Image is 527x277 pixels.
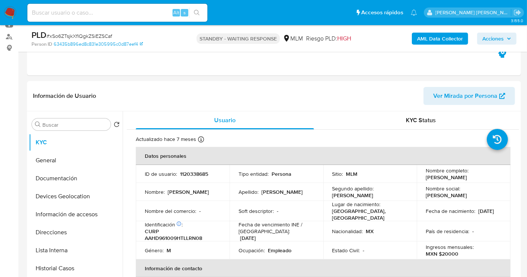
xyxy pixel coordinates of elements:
[426,250,458,257] p: MXN $20000
[412,33,468,45] button: AML Data Collector
[145,208,196,214] p: Nombre del comercio :
[29,169,123,187] button: Documentación
[511,18,523,24] span: 3.155.0
[239,189,258,195] p: Apellido :
[183,9,186,16] span: s
[426,174,467,181] p: [PERSON_NAME]
[337,34,351,43] span: HIGH
[240,235,256,241] p: [DATE]
[136,147,510,165] th: Datos personales
[114,121,120,130] button: Volver al orden por defecto
[268,247,291,254] p: Empleado
[423,87,515,105] button: Ver Mirada por Persona
[426,228,469,235] p: País de residencia :
[197,33,280,44] p: STANDBY - WAITING RESPONSE
[477,33,516,45] button: Acciones
[33,92,96,100] h1: Información de Usuario
[366,228,374,235] p: MX
[168,189,209,195] p: [PERSON_NAME]
[472,228,474,235] p: -
[29,223,123,241] button: Direcciones
[272,171,291,177] p: Persona
[239,247,265,254] p: Ocupación :
[145,247,164,254] p: Género :
[277,208,278,214] p: -
[332,228,363,235] p: Nacionalidad :
[332,192,374,199] p: [PERSON_NAME]
[32,29,47,41] b: PLD
[29,133,123,151] button: KYC
[180,171,208,177] p: 1120338685
[239,221,314,235] p: Fecha de vencimiento INE / [GEOGRAPHIC_DATA] :
[283,34,303,43] div: MLM
[239,171,269,177] p: Tipo entidad :
[47,32,112,40] span: # xSo6ZTsjkXfIQgkZSiEZSCaf
[54,41,143,48] a: 63435b896ed8c831e305995c0d87eef4
[29,187,123,205] button: Devices Geolocation
[136,136,196,143] p: Actualizado hace 7 meses
[261,189,303,195] p: [PERSON_NAME]
[167,247,171,254] p: M
[406,116,436,124] span: KYC Status
[145,228,218,241] p: CURP AAHD961009HTLLRN08
[332,247,360,254] p: Estado Civil :
[482,33,504,45] span: Acciones
[426,167,468,174] p: Nombre completo :
[32,41,52,48] b: Person ID
[199,208,201,214] p: -
[332,208,405,221] p: [GEOGRAPHIC_DATA], [GEOGRAPHIC_DATA]
[426,192,467,199] p: [PERSON_NAME]
[346,171,358,177] p: MLM
[306,34,351,43] span: Riesgo PLD:
[35,121,41,127] button: Buscar
[426,208,475,214] p: Fecha de nacimiento :
[332,185,374,192] p: Segundo apellido :
[29,151,123,169] button: General
[426,244,474,250] p: Ingresos mensuales :
[411,9,417,16] a: Notificaciones
[29,205,123,223] button: Información de accesos
[239,208,274,214] p: Soft descriptor :
[145,221,183,228] p: Identificación :
[29,241,123,259] button: Lista Interna
[42,121,108,128] input: Buscar
[435,9,511,16] p: nancy.sanchezgarcia@mercadolibre.com.mx
[27,8,207,18] input: Buscar usuario o caso...
[478,208,494,214] p: [DATE]
[332,201,381,208] p: Lugar de nacimiento :
[426,185,460,192] p: Nombre social :
[417,33,463,45] b: AML Data Collector
[145,171,177,177] p: ID de usuario :
[361,9,403,16] span: Accesos rápidos
[189,7,204,18] button: search-icon
[145,189,165,195] p: Nombre :
[433,87,497,105] span: Ver Mirada por Persona
[173,9,179,16] span: Alt
[214,116,236,124] span: Usuario
[363,247,365,254] p: -
[513,9,521,16] a: Salir
[332,171,343,177] p: Sitio :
